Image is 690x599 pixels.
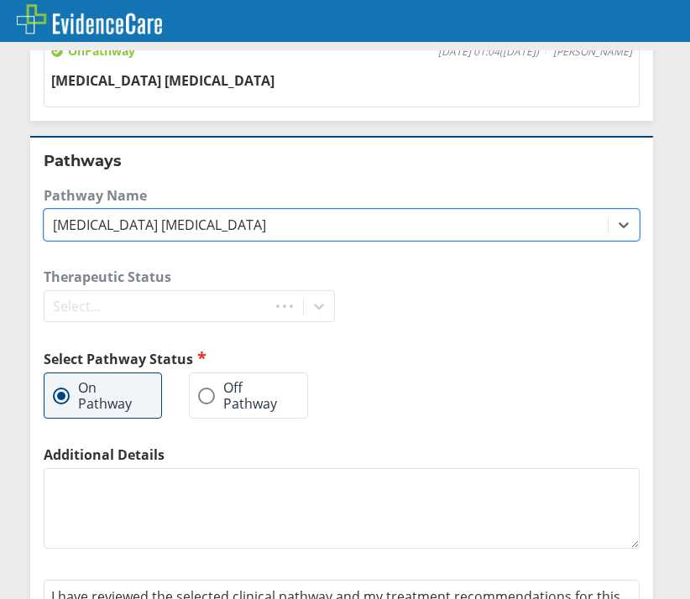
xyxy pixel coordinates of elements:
label: Therapeutic Status [44,268,335,286]
h2: Pathways [44,151,640,171]
span: [MEDICAL_DATA] [MEDICAL_DATA] [51,71,274,90]
label: Pathway Name [44,186,640,205]
label: Additional Details [44,445,640,464]
img: EvidenceCare [17,4,162,34]
label: On Pathway [53,380,136,411]
h2: Select Pathway Status [44,349,335,368]
span: On Pathway [51,43,135,60]
span: [PERSON_NAME] [553,45,632,59]
span: [DATE] 01:04 ( [DATE] ) [438,45,539,59]
label: Off Pathway [198,380,282,411]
